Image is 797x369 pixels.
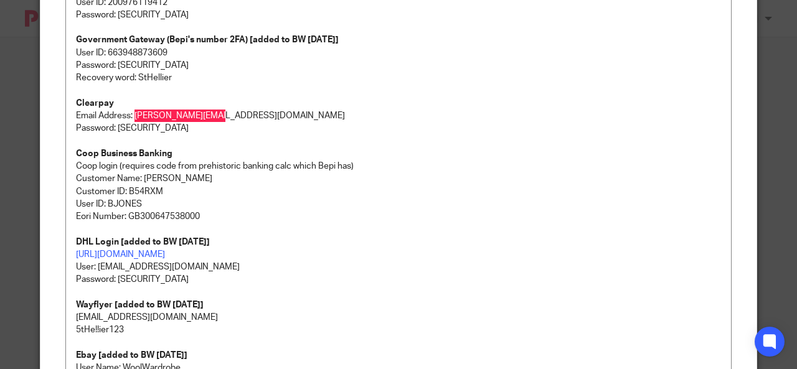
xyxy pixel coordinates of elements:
[76,238,210,246] strong: DHL Login [added to BW [DATE]]
[76,97,721,135] p: Email Address: [PERSON_NAME][EMAIL_ADDRESS][DOMAIN_NAME] Password: [SECURITY_DATA]
[76,210,721,223] p: Eori Number: GB300647538000
[76,99,114,108] strong: Clearpay
[76,301,204,309] strong: Wayflyer [added to BW [DATE]]
[76,185,721,198] p: Customer ID: B54RXM
[76,351,187,360] strong: Ebay [added to BW [DATE]]
[76,35,339,44] strong: Government Gateway (Bepi's number 2FA) [added to BW [DATE]]
[76,324,721,336] p: 5tHe!!ier123
[76,311,721,324] p: [EMAIL_ADDRESS][DOMAIN_NAME]
[76,198,721,210] p: User ID: BJONES
[76,34,721,59] p: User ID: 663948873609
[76,273,721,286] p: Password: [SECURITY_DATA]
[76,149,172,158] strong: Coop Business Banking
[76,250,165,259] a: [URL][DOMAIN_NAME]
[76,172,721,185] p: Customer Name: [PERSON_NAME]
[76,160,721,172] p: Coop login (requires code from prehistoric banking calc which Bepi has)
[76,72,721,84] p: Recovery word: StHellier
[76,248,721,274] p: User: [EMAIL_ADDRESS][DOMAIN_NAME]
[76,59,721,72] p: Password: [SECURITY_DATA]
